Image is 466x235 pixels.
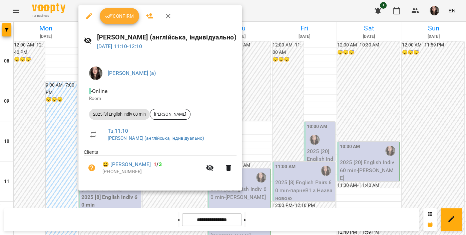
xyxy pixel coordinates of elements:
h6: [PERSON_NAME] (англійська, індивідуально) [97,32,237,42]
p: [PHONE_NUMBER] [102,168,202,175]
b: / [153,161,161,167]
button: Confirm [100,8,139,24]
a: [PERSON_NAME] (а) [108,70,156,76]
button: Unpaid. Bill the attendance? [84,160,100,176]
span: Confirm [105,12,134,20]
a: Tu , 11:10 [108,128,128,134]
div: [PERSON_NAME] [150,109,190,120]
a: 😀 [PERSON_NAME] [102,160,151,168]
span: [PERSON_NAME] [150,111,190,117]
ul: Clients [84,149,237,182]
span: 3 [159,161,162,167]
img: 1a20daea8e9f27e67610e88fbdc8bd8e.jpg [89,67,102,80]
span: 2025 [8] English Indiv 60 min [89,111,150,117]
a: [DATE] 11:10-12:10 [97,43,142,49]
span: - Online [89,88,109,94]
span: 1 [153,161,156,167]
a: [PERSON_NAME] (англійська, індивідуально) [108,135,204,141]
p: Room [89,95,231,102]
